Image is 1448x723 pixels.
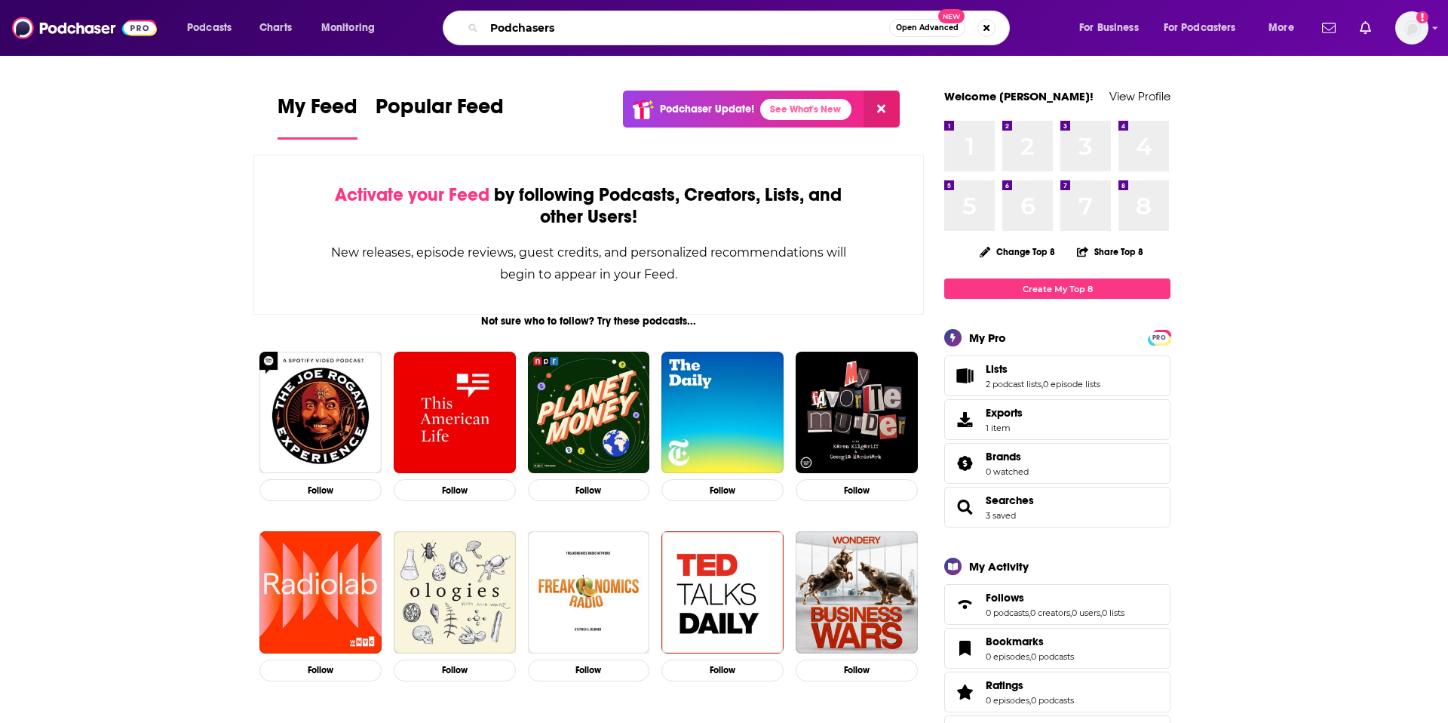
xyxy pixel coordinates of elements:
[986,450,1029,463] a: Brands
[12,14,157,42] img: Podchaser - Follow, Share and Rate Podcasts
[949,453,980,474] a: Brands
[176,16,251,40] button: open menu
[986,450,1021,463] span: Brands
[528,352,650,474] a: Planet Money
[250,16,301,40] a: Charts
[1042,379,1043,389] span: ,
[1070,608,1072,618] span: ,
[986,466,1029,477] a: 0 watched
[528,479,650,501] button: Follow
[986,635,1074,648] a: Bookmarks
[986,591,1124,605] a: Follows
[187,17,232,38] span: Podcasts
[944,487,1170,528] span: Searches
[1269,17,1294,38] span: More
[259,531,382,654] img: Radiolab
[1164,17,1236,38] span: For Podcasters
[1030,608,1070,618] a: 0 creators
[376,94,504,140] a: Popular Feed
[259,479,382,501] button: Follow
[969,559,1029,574] div: My Activity
[971,242,1064,261] button: Change Top 8
[1316,15,1342,41] a: Show notifications dropdown
[1109,89,1170,103] a: View Profile
[259,352,382,474] img: The Joe Rogan Experience
[1154,16,1258,40] button: open menu
[944,399,1170,440] a: Exports
[796,479,918,501] button: Follow
[1072,608,1100,618] a: 0 users
[1100,608,1102,618] span: ,
[949,497,980,518] a: Searches
[944,278,1170,299] a: Create My Top 8
[796,660,918,681] button: Follow
[394,352,516,474] img: This American Life
[1416,11,1428,23] svg: Add a profile image
[949,681,980,703] a: Ratings
[796,352,918,474] img: My Favorite Murder with Karen Kilgariff and Georgia Hardstark
[1031,651,1074,662] a: 0 podcasts
[661,352,784,474] img: The Daily
[376,94,504,128] span: Popular Feed
[1395,11,1428,45] img: User Profile
[1043,379,1100,389] a: 0 episode lists
[394,660,516,681] button: Follow
[949,594,980,615] a: Follows
[1395,11,1428,45] button: Show profile menu
[986,651,1029,662] a: 0 episodes
[394,531,516,654] a: Ologies with Alie Ward
[969,331,1006,345] div: My Pro
[330,242,848,285] div: New releases, episode reviews, guest credits, and personalized recommendations will begin to appe...
[259,17,292,38] span: Charts
[484,16,889,40] input: Search podcasts, credits, & more...
[760,99,851,120] a: See What's New
[1150,332,1168,343] span: PRO
[528,531,650,654] img: Freakonomics Radio
[1150,331,1168,343] a: PRO
[986,510,1016,521] a: 3 saved
[661,531,784,654] img: TED Talks Daily
[1029,608,1030,618] span: ,
[1102,608,1124,618] a: 0 lists
[986,695,1029,706] a: 0 episodes
[1076,237,1144,266] button: Share Top 8
[660,103,754,115] p: Podchaser Update!
[278,94,357,128] span: My Feed
[661,660,784,681] button: Follow
[986,608,1029,618] a: 0 podcasts
[796,531,918,654] img: Business Wars
[1069,16,1158,40] button: open menu
[986,494,1034,507] a: Searches
[949,638,980,659] a: Bookmarks
[394,479,516,501] button: Follow
[253,315,924,328] div: Not sure who to follow? Try these podcasts...
[335,183,489,206] span: Activate your Feed
[986,591,1024,605] span: Follows
[949,365,980,386] a: Lists
[944,355,1170,396] span: Lists
[1354,15,1377,41] a: Show notifications dropdown
[1029,695,1031,706] span: ,
[986,406,1023,420] span: Exports
[1395,11,1428,45] span: Logged in as Marketing09
[457,11,1024,45] div: Search podcasts, credits, & more...
[986,678,1023,692] span: Ratings
[1029,651,1031,662] span: ,
[330,184,848,228] div: by following Podcasts, Creators, Lists, and other Users!
[949,409,980,430] span: Exports
[889,19,965,37] button: Open AdvancedNew
[944,628,1170,669] span: Bookmarks
[986,379,1042,389] a: 2 podcast lists
[1031,695,1074,706] a: 0 podcasts
[986,362,1008,376] span: Lists
[528,660,650,681] button: Follow
[986,635,1044,648] span: Bookmarks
